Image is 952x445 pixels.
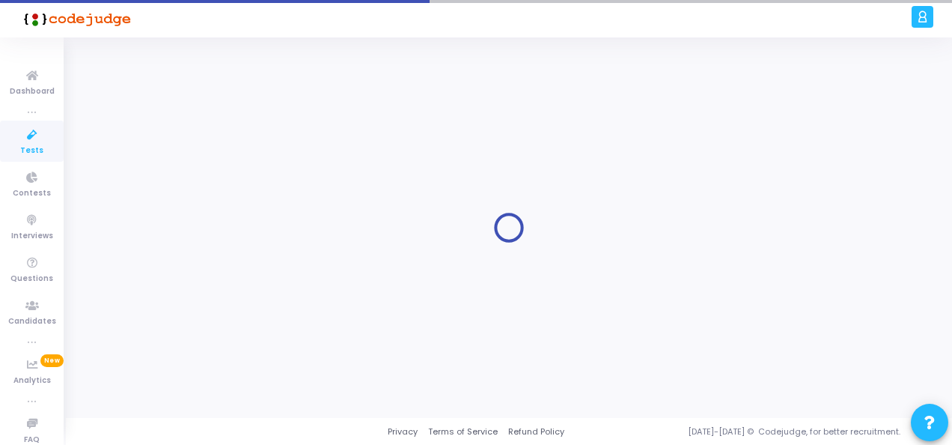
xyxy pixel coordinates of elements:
[11,230,53,243] span: Interviews
[428,426,498,438] a: Terms of Service
[388,426,418,438] a: Privacy
[40,354,64,367] span: New
[13,187,51,200] span: Contests
[564,426,933,438] div: [DATE]-[DATE] © Codejudge, for better recruitment.
[19,4,131,34] img: logo
[508,426,564,438] a: Refund Policy
[13,375,51,387] span: Analytics
[8,315,56,328] span: Candidates
[10,273,53,285] span: Questions
[20,145,43,157] span: Tests
[10,85,55,98] span: Dashboard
